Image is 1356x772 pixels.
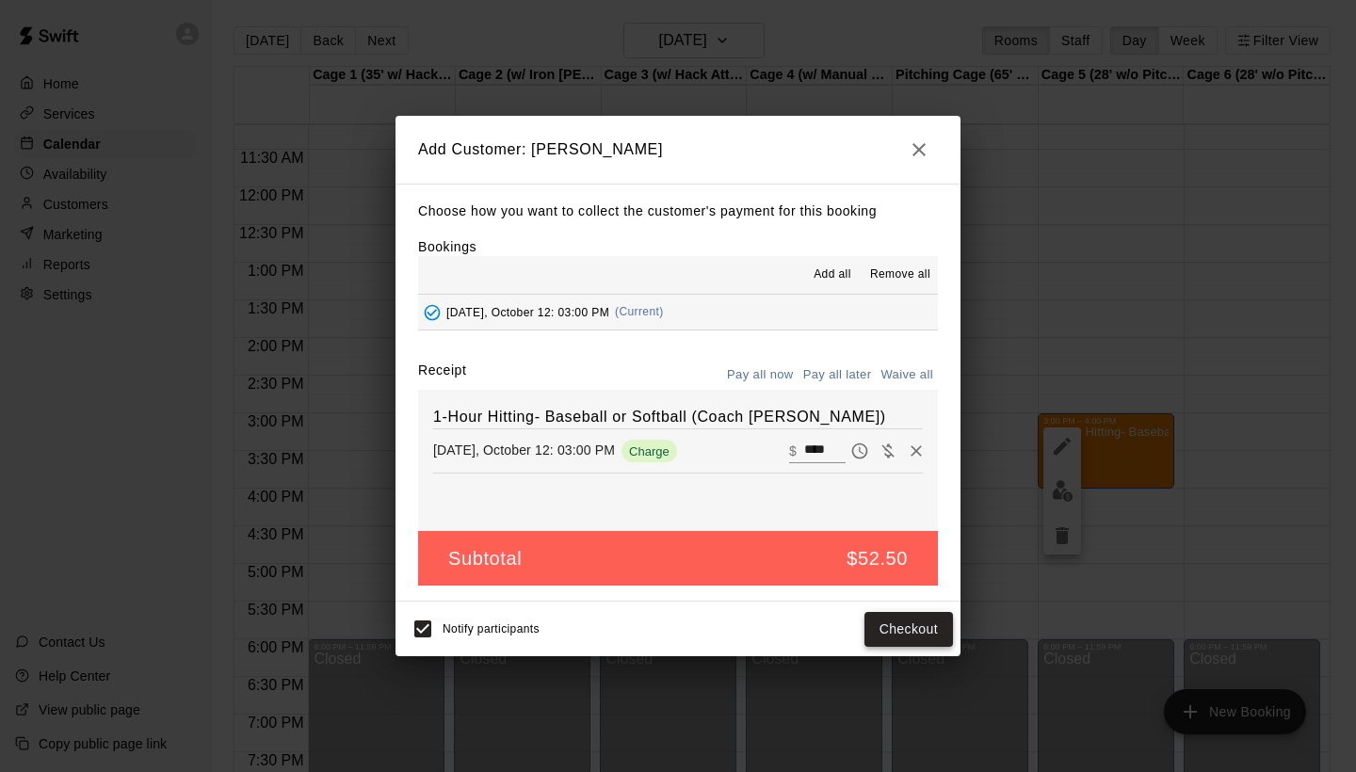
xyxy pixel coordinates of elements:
[615,305,664,318] span: (Current)
[443,623,540,636] span: Notify participants
[864,612,953,647] button: Checkout
[433,441,615,459] p: [DATE], October 12: 03:00 PM
[418,298,446,327] button: Added - Collect Payment
[846,442,874,458] span: Pay later
[418,200,938,223] p: Choose how you want to collect the customer's payment for this booking
[418,361,466,390] label: Receipt
[876,361,938,390] button: Waive all
[789,442,797,460] p: $
[870,265,930,284] span: Remove all
[446,305,609,318] span: [DATE], October 12: 03:00 PM
[418,295,938,330] button: Added - Collect Payment[DATE], October 12: 03:00 PM(Current)
[847,546,908,571] h5: $52.50
[418,239,476,254] label: Bookings
[863,260,938,290] button: Remove all
[802,260,863,290] button: Add all
[902,437,930,465] button: Remove
[395,116,960,184] h2: Add Customer: [PERSON_NAME]
[874,442,902,458] span: Waive payment
[621,444,677,458] span: Charge
[722,361,799,390] button: Pay all now
[433,405,923,429] h6: 1-Hour Hitting- Baseball or Softball (Coach [PERSON_NAME])
[814,265,851,284] span: Add all
[448,546,522,571] h5: Subtotal
[799,361,877,390] button: Pay all later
